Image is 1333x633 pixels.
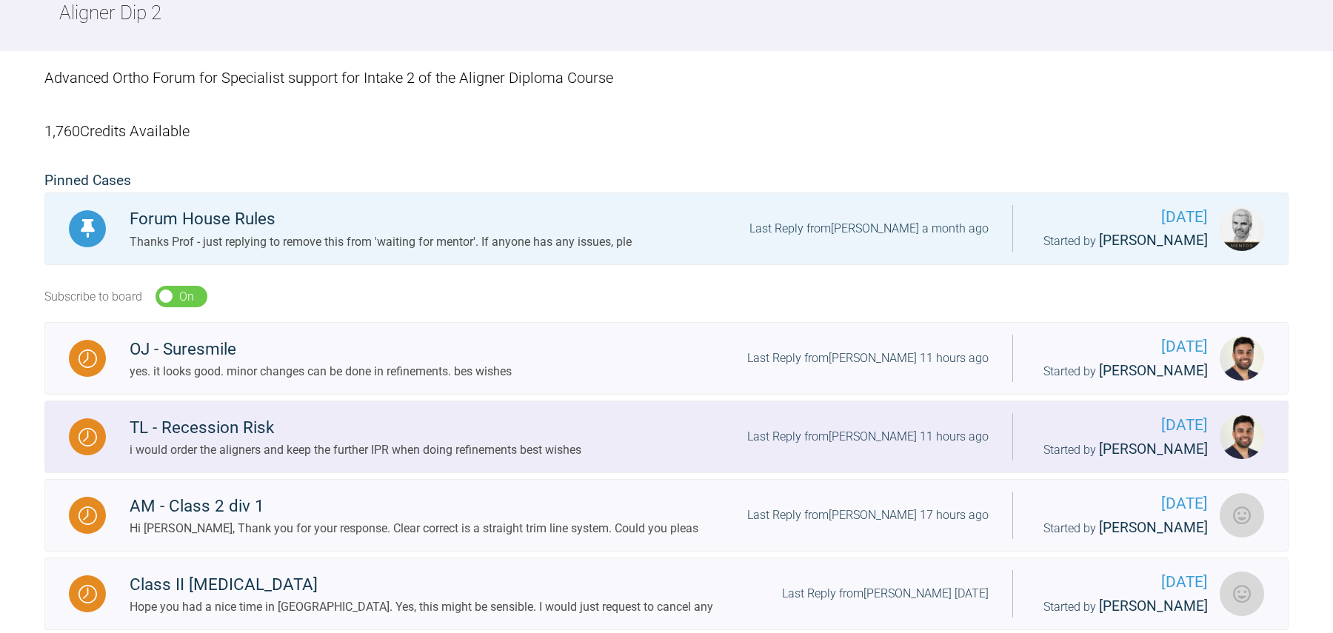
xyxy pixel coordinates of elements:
[1037,230,1208,252] div: Started by
[1037,517,1208,540] div: Started by
[782,584,989,603] div: Last Reply from [PERSON_NAME] [DATE]
[130,519,698,538] div: Hi [PERSON_NAME], Thank you for your response. Clear correct is a straight trim line system. Coul...
[747,349,989,368] div: Last Reply from [PERSON_NAME] 11 hours ago
[78,585,97,603] img: Waiting
[749,219,989,238] div: Last Reply from [PERSON_NAME] a month ago
[44,170,1289,192] h2: Pinned Cases
[747,506,989,525] div: Last Reply from [PERSON_NAME] 17 hours ago
[78,219,97,238] img: Pinned
[130,493,698,520] div: AM - Class 2 div 1
[44,104,1289,158] div: 1,760 Credits Available
[1099,441,1208,458] span: [PERSON_NAME]
[44,192,1289,265] a: PinnedForum House RulesThanks Prof - just replying to remove this from 'waiting for mentor'. If a...
[130,415,581,441] div: TL - Recession Risk
[44,557,1289,630] a: WaitingClass II [MEDICAL_DATA]Hope you had a nice time in [GEOGRAPHIC_DATA]. Yes, this might be s...
[1099,519,1208,536] span: [PERSON_NAME]
[1220,336,1264,381] img: Davinderjit Singh
[44,287,142,307] div: Subscribe to board
[1099,362,1208,379] span: [PERSON_NAME]
[44,322,1289,395] a: WaitingOJ - Suresmileyes. it looks good. minor changes can be done in refinements. bes wishesLast...
[130,441,581,460] div: i would order the aligners and keep the further IPR when doing refinements best wishes
[747,427,989,446] div: Last Reply from [PERSON_NAME] 11 hours ago
[179,287,194,307] div: On
[130,336,512,363] div: OJ - Suresmile
[78,349,97,368] img: Waiting
[130,597,713,617] div: Hope you had a nice time in [GEOGRAPHIC_DATA]. Yes, this might be sensible. I would just request ...
[1037,595,1208,618] div: Started by
[1037,335,1208,359] span: [DATE]
[44,479,1289,552] a: WaitingAM - Class 2 div 1Hi [PERSON_NAME], Thank you for your response. Clear correct is a straig...
[1037,205,1208,230] span: [DATE]
[78,428,97,446] img: Waiting
[1220,207,1264,251] img: Ross Hobson
[1037,413,1208,438] span: [DATE]
[44,51,1289,104] div: Advanced Ortho Forum for Specialist support for Intake 2 of the Aligner Diploma Course
[130,206,632,232] div: Forum House Rules
[1220,493,1264,537] img: Yuliya Khober
[1220,415,1264,459] img: Davinderjit Singh
[1037,492,1208,516] span: [DATE]
[1037,570,1208,595] span: [DATE]
[44,401,1289,473] a: WaitingTL - Recession Riski would order the aligners and keep the further IPR when doing refineme...
[130,362,512,381] div: yes. it looks good. minor changes can be done in refinements. bes wishes
[1037,438,1208,461] div: Started by
[1220,572,1264,616] img: Annita Tasiou
[130,232,632,252] div: Thanks Prof - just replying to remove this from 'waiting for mentor'. If anyone has any issues, ple
[1099,597,1208,614] span: [PERSON_NAME]
[130,572,713,598] div: Class II [MEDICAL_DATA]
[1037,360,1208,383] div: Started by
[78,506,97,525] img: Waiting
[1099,232,1208,249] span: [PERSON_NAME]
